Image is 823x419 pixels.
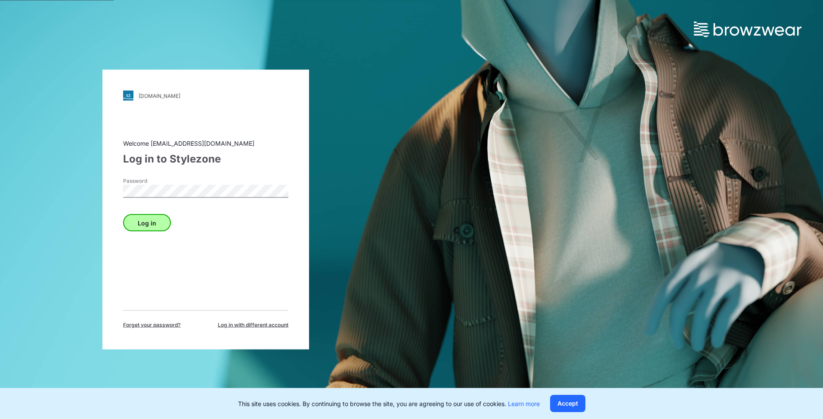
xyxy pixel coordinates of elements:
p: This site uses cookies. By continuing to browse the site, you are agreeing to our use of cookies. [238,399,540,408]
img: svg+xml;base64,PHN2ZyB3aWR0aD0iMjgiIGhlaWdodD0iMjgiIHZpZXdCb3g9IjAgMCAyOCAyOCIgZmlsbD0ibm9uZSIgeG... [123,91,133,101]
span: Forget your password? [123,321,181,329]
button: Log in [123,214,171,231]
a: [DOMAIN_NAME] [123,91,288,101]
span: Log in with different account [218,321,288,329]
div: Log in to Stylezone [123,151,288,167]
label: Password [123,177,183,185]
div: [DOMAIN_NAME] [139,92,180,99]
img: browzwear-logo.73288ffb.svg [694,22,801,37]
button: Accept [550,395,585,412]
a: Learn more [508,400,540,407]
div: Welcome [EMAIL_ADDRESS][DOMAIN_NAME] [123,139,288,148]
